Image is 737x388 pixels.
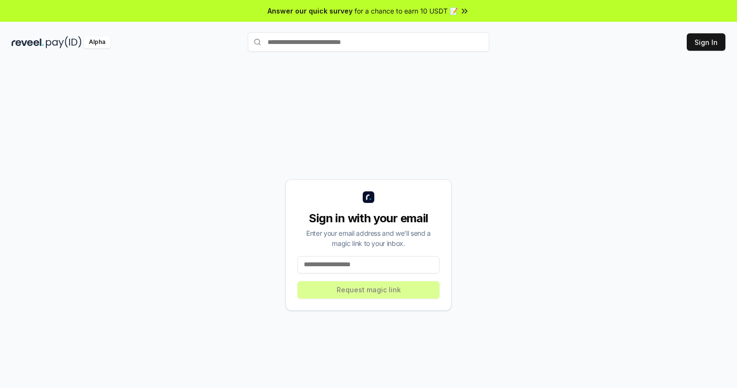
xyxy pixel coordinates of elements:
button: Sign In [687,33,725,51]
span: for a chance to earn 10 USDT 📝 [354,6,458,16]
div: Alpha [84,36,111,48]
span: Answer our quick survey [268,6,353,16]
img: pay_id [46,36,82,48]
div: Sign in with your email [298,211,439,226]
img: logo_small [363,191,374,203]
div: Enter your email address and we’ll send a magic link to your inbox. [298,228,439,248]
img: reveel_dark [12,36,44,48]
